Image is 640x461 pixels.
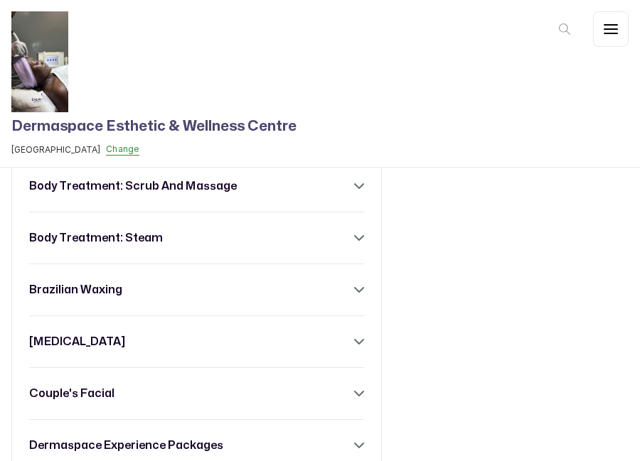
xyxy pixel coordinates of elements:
[29,229,163,246] h3: body treatment: steam
[29,281,122,298] h3: brazilian waxing
[11,115,297,138] h1: Dermaspace Esthetic & Wellness Centre
[11,143,297,156] button: [GEOGRAPHIC_DATA]Change
[29,385,114,402] h3: couple's facial
[29,333,125,350] h3: [MEDICAL_DATA]
[11,144,100,156] span: [GEOGRAPHIC_DATA]
[29,178,237,195] h3: body treatment: scrub and massage
[29,437,223,454] h3: dermaspace experience packages
[11,11,68,112] img: business logo
[106,143,139,156] button: Change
